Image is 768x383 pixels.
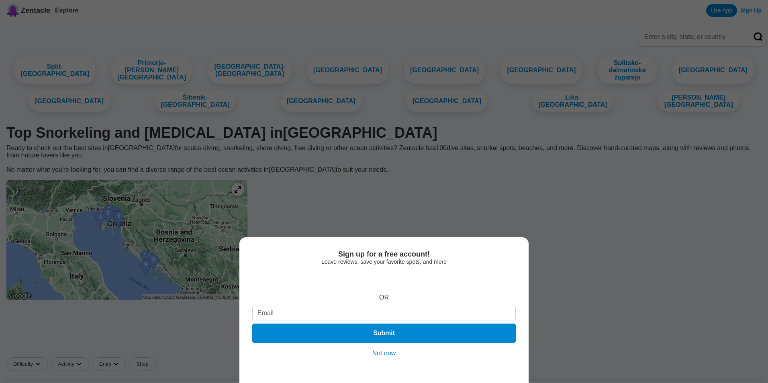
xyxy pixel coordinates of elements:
div: OR [379,294,389,301]
div: Leave reviews, save your favorite spots, and more [252,259,516,265]
input: Email [252,306,516,320]
div: Sign up for a free account! [252,250,516,259]
button: Not now [370,349,398,357]
button: Submit [252,324,516,343]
